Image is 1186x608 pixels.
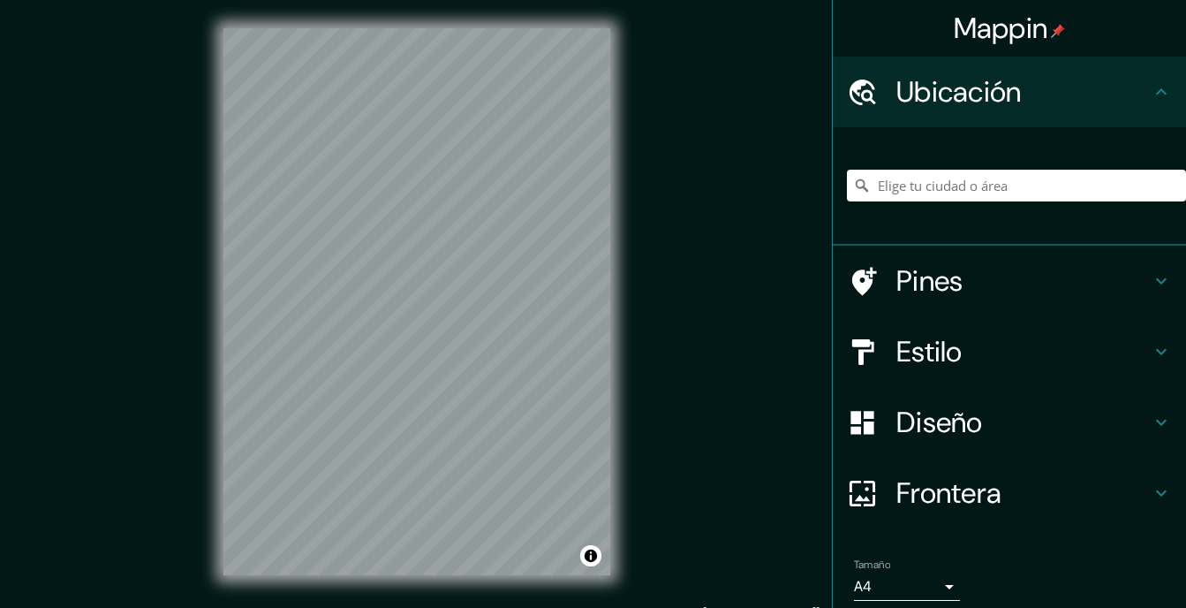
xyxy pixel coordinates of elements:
[896,334,1151,369] h4: Estilo
[833,246,1186,316] div: Pines
[833,387,1186,458] div: Diseño
[833,57,1186,127] div: Ubicación
[854,558,890,573] label: Tamaño
[1051,24,1065,38] img: pin-icon.png
[896,475,1151,511] h4: Frontera
[954,10,1048,47] font: Mappin
[833,458,1186,528] div: Frontera
[896,405,1151,440] h4: Diseño
[580,545,601,566] button: Alternar atribución
[896,263,1151,299] h4: Pines
[854,573,960,601] div: A4
[896,74,1151,110] h4: Ubicación
[833,316,1186,387] div: Estilo
[223,28,610,575] canvas: Mapa
[847,170,1186,201] input: Elige tu ciudad o área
